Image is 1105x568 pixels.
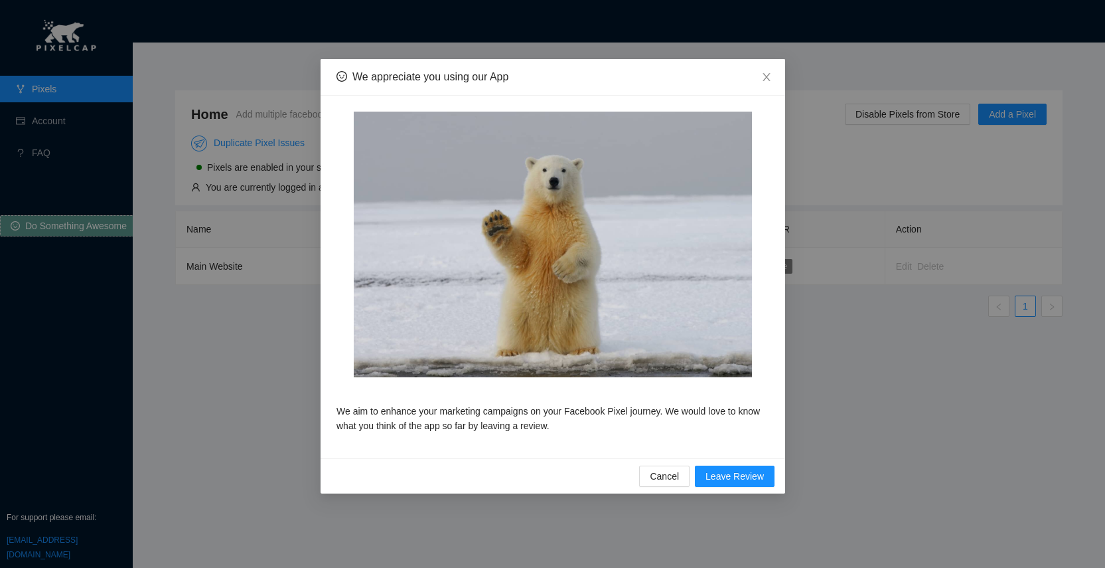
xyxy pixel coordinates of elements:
[353,112,751,377] img: polar-bear.jpg
[639,466,690,487] button: Cancel
[352,70,508,84] div: We appreciate you using our App
[336,71,347,82] span: smile
[748,59,785,96] button: Close
[336,404,769,433] p: We aim to enhance your marketing campaigns on your Facebook Pixel journey. We would love to know ...
[705,469,764,484] span: Leave Review
[761,72,772,82] span: close
[695,466,774,487] button: Leave Review
[650,469,679,484] span: Cancel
